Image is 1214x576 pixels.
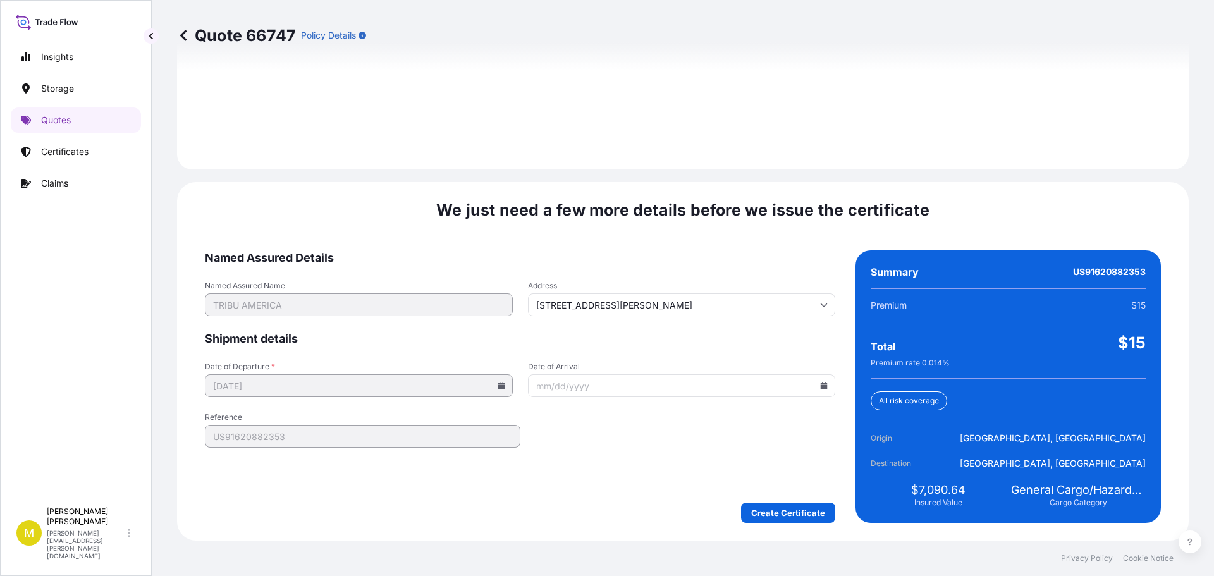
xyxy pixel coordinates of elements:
[751,506,825,519] p: Create Certificate
[871,340,895,353] span: Total
[41,145,89,158] p: Certificates
[528,281,836,291] span: Address
[1123,553,1174,563] a: Cookie Notice
[1118,333,1146,353] span: $15
[11,139,141,164] a: Certificates
[741,503,835,523] button: Create Certificate
[11,107,141,133] a: Quotes
[960,432,1146,444] span: [GEOGRAPHIC_DATA], [GEOGRAPHIC_DATA]
[528,374,836,397] input: mm/dd/yyyy
[871,358,950,368] span: Premium rate 0.014 %
[41,114,71,126] p: Quotes
[205,331,835,346] span: Shipment details
[528,362,836,372] span: Date of Arrival
[205,374,513,397] input: mm/dd/yyyy
[911,482,966,498] span: $7,090.64
[960,457,1146,470] span: [GEOGRAPHIC_DATA], [GEOGRAPHIC_DATA]
[24,527,34,539] span: M
[914,498,962,508] span: Insured Value
[871,391,947,410] div: All risk coverage
[205,425,520,448] input: Your internal reference
[11,171,141,196] a: Claims
[205,362,513,372] span: Date of Departure
[205,281,513,291] span: Named Assured Name
[47,506,125,527] p: [PERSON_NAME] [PERSON_NAME]
[1061,553,1113,563] a: Privacy Policy
[1011,482,1146,498] span: General Cargo/Hazardous Material
[11,44,141,70] a: Insights
[871,266,919,278] span: Summary
[205,250,835,266] span: Named Assured Details
[1050,498,1107,508] span: Cargo Category
[871,432,941,444] span: Origin
[205,412,520,422] span: Reference
[47,529,125,560] p: [PERSON_NAME][EMAIL_ADDRESS][PERSON_NAME][DOMAIN_NAME]
[1073,266,1146,278] span: US91620882353
[436,200,929,220] span: We just need a few more details before we issue the certificate
[871,457,941,470] span: Destination
[41,177,68,190] p: Claims
[41,82,74,95] p: Storage
[177,25,296,46] p: Quote 66747
[301,29,356,42] p: Policy Details
[11,76,141,101] a: Storage
[871,299,907,312] span: Premium
[41,51,73,63] p: Insights
[528,293,836,316] input: Cargo owner address
[1131,299,1146,312] span: $15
